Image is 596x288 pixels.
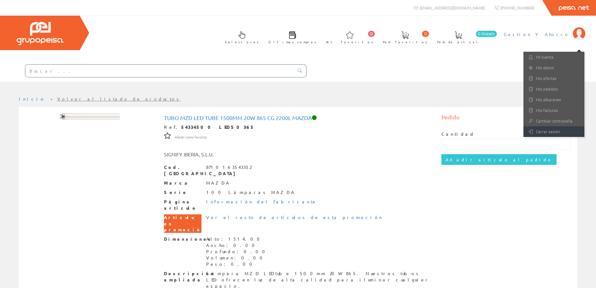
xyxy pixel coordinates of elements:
label: Cantidad [441,131,475,137]
div: MAZDA [206,180,230,186]
span: Serie [164,189,201,196]
a: Mis albaranes [523,94,584,105]
a: Inicio [19,96,45,102]
a: Mis datos [523,62,584,73]
a: Añadir como favorito [175,134,207,139]
input: Añadir artículo al pedido [441,154,557,165]
a: Mi cuenta [523,52,584,62]
span: Página artículo [164,199,201,211]
span: Gestion Y Ahorro [504,31,570,37]
div: SIGNIFY IBERIA, S.L.U. [159,151,321,158]
input: Buscar ... [25,65,294,77]
img: Grupo Peisa [17,22,64,45]
a: Gestion Y Ahorro [504,26,585,32]
h1: Tubo MZD Led Tube 1500mm 20w 865 cg 2200L Mazda [164,115,432,121]
div: Ref. [164,124,432,130]
img: Foto artículo Tubo MZD Led Tube 1500mm 20w 865 cg 2200L Mazda (192x20.736) [60,113,120,120]
span: Dimensiones [164,236,201,242]
div: 8710163543352 [206,164,252,170]
div: Alto: 1514.00 [206,236,269,242]
div: Profundo: 0.00 [206,249,269,255]
span: Artículo en promoción [164,214,201,233]
span: Ped. favoritos [383,39,427,45]
div: Peso: 0.00 [206,261,269,267]
a: Información del fabricante [206,199,317,204]
span: Descripción ampliada [164,270,201,283]
a: Ver el resto de artículos de esta promoción [206,214,383,220]
span: Añadir como favorito [175,135,207,140]
a: Cambiar contraseña [523,116,584,126]
a: Mis facturas [523,105,584,116]
strong: 54334500 LEDS0365 [181,124,255,130]
a: Volver al listado de productos [57,96,181,102]
span: Art. favoritos [326,39,373,45]
span: 0 línea/s [476,31,497,37]
span: 0 [422,31,429,37]
div: Pedido [441,113,571,125]
div: Volumen: 0.00 [206,255,269,261]
span: Selectores [225,39,259,45]
a: Cerrar sesión [523,126,584,137]
span: [PHONE_NUMBER] [500,5,534,10]
span: Marca [164,180,201,186]
div: Ancho: 0.00 [206,242,269,249]
span: Cod. [GEOGRAPHIC_DATA] [164,164,201,177]
a: Últimas compras [262,26,319,48]
span: [EMAIL_ADDRESS][DOMAIN_NAME] [420,5,485,10]
span: Últimas compras [268,39,316,45]
a: Mis ofertas [523,73,584,84]
span: 0 [368,31,375,37]
a: Selectores [219,26,262,48]
div: 100 Lámparas MAZDA [206,189,295,196]
a: Mis pedidos [523,84,584,94]
span: Pedido actual [437,39,480,45]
